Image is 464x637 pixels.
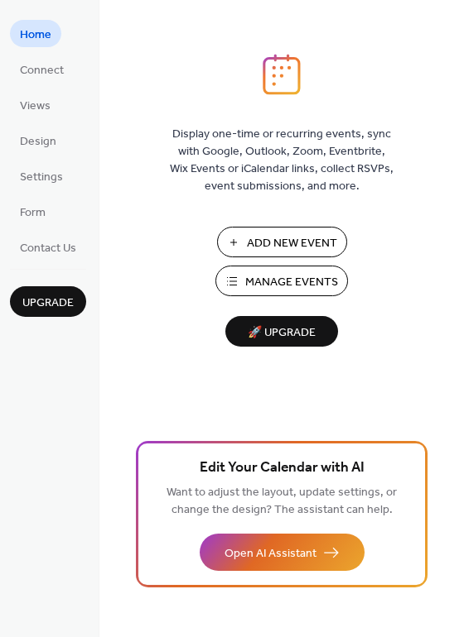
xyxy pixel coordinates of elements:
[10,91,60,118] a: Views
[245,274,338,291] span: Manage Events
[170,126,394,195] span: Display one-time or recurring events, sync with Google, Outlook, Zoom, Eventbrite, Wix Events or ...
[10,162,73,189] a: Settings
[10,20,61,47] a: Home
[20,204,46,222] span: Form
[200,534,365,571] button: Open AI Assistant
[200,457,365,480] span: Edit Your Calendar with AI
[10,127,66,154] a: Design
[217,227,347,257] button: Add New Event
[20,26,51,44] span: Home
[263,54,301,95] img: logo_icon.svg
[20,133,56,151] span: Design
[225,316,338,347] button: 🚀 Upgrade
[167,481,397,521] span: Want to adjust the layout, update settings, or change the design? The assistant can help.
[10,198,56,225] a: Form
[225,545,317,563] span: Open AI Assistant
[215,266,348,296] button: Manage Events
[20,62,64,79] span: Connect
[20,240,76,257] span: Contact Us
[247,235,337,252] span: Add New Event
[20,98,51,115] span: Views
[10,55,74,83] a: Connect
[10,286,86,317] button: Upgrade
[22,295,74,312] span: Upgrade
[10,233,86,261] a: Contact Us
[235,322,328,344] span: 🚀 Upgrade
[20,169,63,186] span: Settings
